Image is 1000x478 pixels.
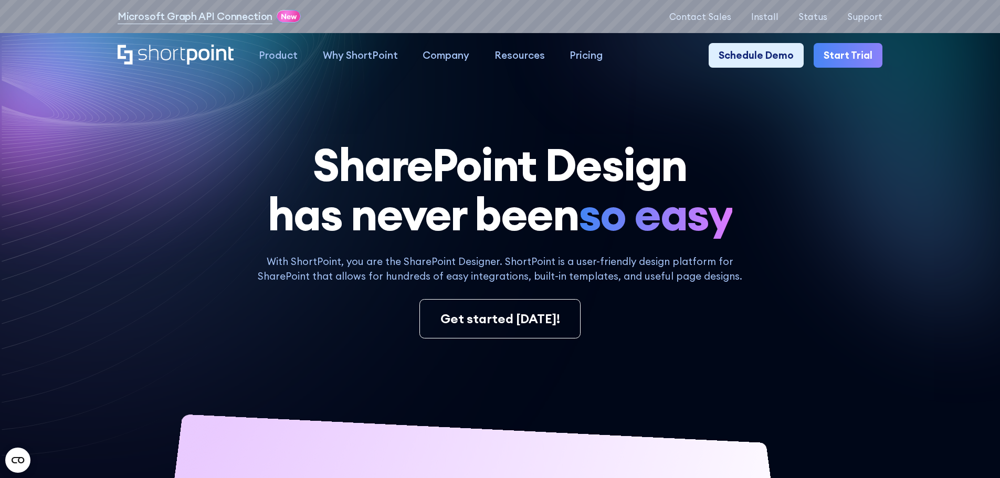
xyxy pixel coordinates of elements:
[323,48,398,63] div: Why ShortPoint
[578,189,732,239] span: so easy
[847,12,882,22] a: Support
[5,448,30,473] button: Open CMP widget
[118,9,272,24] a: Microsoft Graph API Connection
[557,43,616,68] a: Pricing
[410,43,482,68] a: Company
[709,43,804,68] a: Schedule Demo
[423,48,469,63] div: Company
[494,48,545,63] div: Resources
[814,43,882,68] a: Start Trial
[751,12,778,22] a: Install
[948,428,1000,478] iframe: Chat Widget
[570,48,603,63] div: Pricing
[482,43,557,68] a: Resources
[440,310,560,328] div: Get started [DATE]!
[310,43,410,68] a: Why ShortPoint
[118,45,234,66] a: Home
[246,43,310,68] a: Product
[669,12,731,22] a: Contact Sales
[118,140,882,239] h1: SharePoint Design has never been
[798,12,827,22] a: Status
[419,299,580,339] a: Get started [DATE]!
[259,48,298,63] div: Product
[247,254,753,284] p: With ShortPoint, you are the SharePoint Designer. ShortPoint is a user-friendly design platform f...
